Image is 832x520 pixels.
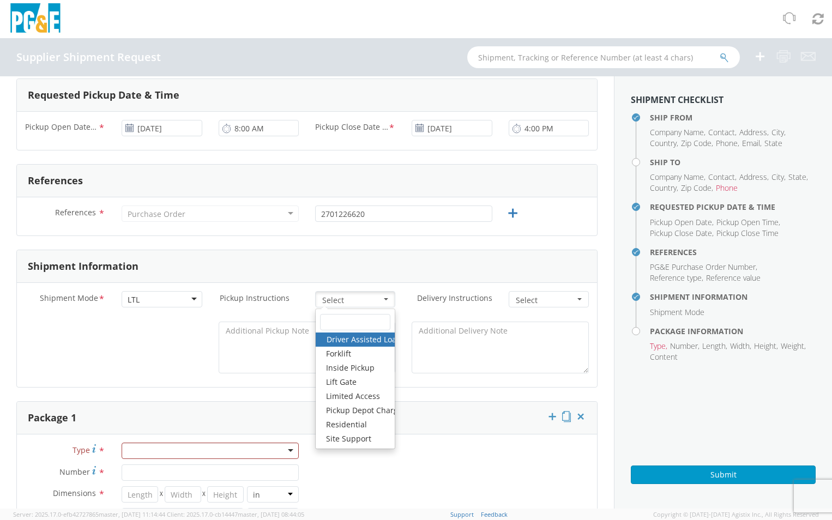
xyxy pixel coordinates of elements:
[315,389,395,403] a: Limited Access
[650,341,667,352] li: ,
[650,158,816,166] h4: Ship To
[315,403,395,418] a: Pickup Depot Charge
[650,307,704,317] span: Shipment Mode
[706,273,761,283] span: Reference value
[702,341,726,351] span: Length
[708,172,737,183] li: ,
[716,138,738,148] span: Phone
[55,207,96,217] span: References
[716,228,779,238] span: Pickup Close Time
[207,486,244,503] input: Height
[739,172,769,183] li: ,
[754,341,776,351] span: Height
[315,418,395,432] a: Residential
[716,183,738,193] span: Phone
[99,510,165,518] span: master, [DATE] 11:14:44
[167,510,304,518] span: Client: 2025.17.0-cb14447
[28,261,138,272] h3: Shipment Information
[764,138,782,148] span: State
[771,172,784,182] span: City
[716,138,739,149] li: ,
[681,138,712,148] span: Zip Code
[650,172,704,182] span: Company Name
[315,375,395,389] a: Lift Gate
[708,172,735,182] span: Contact
[16,51,161,63] h4: Supplier Shipment Request
[650,228,712,238] span: Pickup Close Date
[450,510,474,518] a: Support
[28,176,83,186] h3: References
[165,486,201,503] input: Width
[238,510,304,518] span: master, [DATE] 08:44:05
[128,294,140,305] div: LTL
[316,332,395,347] a: Driver Assisted Loading
[516,295,575,306] span: Select
[73,445,90,455] span: Type
[650,138,677,148] span: Country
[631,94,724,106] strong: Shipment Checklist
[650,352,678,362] span: Content
[650,217,712,227] span: Pickup Open Date
[681,183,712,193] span: Zip Code
[650,262,756,272] span: PG&E Purchase Order Number
[650,341,666,351] span: Type
[315,361,395,375] a: Inside Pickup
[59,467,90,477] span: Number
[417,293,492,303] span: Delivery Instructions
[788,172,806,182] span: State
[781,341,804,351] span: Weight
[315,347,395,361] a: Forklift
[681,138,713,149] li: ,
[650,138,678,149] li: ,
[467,46,740,68] input: Shipment, Tracking or Reference Number (at least 4 chars)
[754,341,778,352] li: ,
[708,127,737,138] li: ,
[650,203,816,211] h4: Requested Pickup Date & Time
[53,488,96,498] span: Dimensions
[315,432,395,446] a: Site Support
[650,327,816,335] h4: Package Information
[781,341,806,352] li: ,
[708,127,735,137] span: Contact
[650,183,678,194] li: ,
[650,273,702,283] span: Reference type
[716,217,779,227] span: Pickup Open Time
[650,248,816,256] h4: References
[771,127,786,138] li: ,
[771,172,786,183] li: ,
[650,127,704,137] span: Company Name
[742,138,760,148] span: Email
[742,138,762,149] li: ,
[730,341,751,352] li: ,
[650,262,757,273] li: ,
[40,293,98,305] span: Shipment Mode
[670,341,700,352] li: ,
[128,209,185,220] div: Purchase Order
[28,90,179,101] h3: Requested Pickup Date & Time
[315,291,395,307] button: Select
[653,510,819,519] span: Copyright © [DATE]-[DATE] Agistix Inc., All Rights Reserved
[650,228,714,239] li: ,
[315,205,492,222] input: 10 Digit PG&E PO Number
[730,341,750,351] span: Width
[8,3,63,35] img: pge-logo-06675f144f4cfa6a6814.png
[481,510,508,518] a: Feedback
[158,486,164,503] span: X
[739,127,769,138] li: ,
[650,183,677,193] span: Country
[739,127,767,137] span: Address
[788,172,808,183] li: ,
[650,293,816,301] h4: Shipment Information
[509,291,589,307] button: Select
[650,217,714,228] li: ,
[650,273,703,283] li: ,
[681,183,713,194] li: ,
[631,465,816,484] button: Submit
[201,486,207,503] span: X
[739,172,767,182] span: Address
[220,293,290,303] span: Pickup Instructions
[13,510,165,518] span: Server: 2025.17.0-efb42727865
[716,217,780,228] li: ,
[322,295,381,306] span: Select
[702,341,727,352] li: ,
